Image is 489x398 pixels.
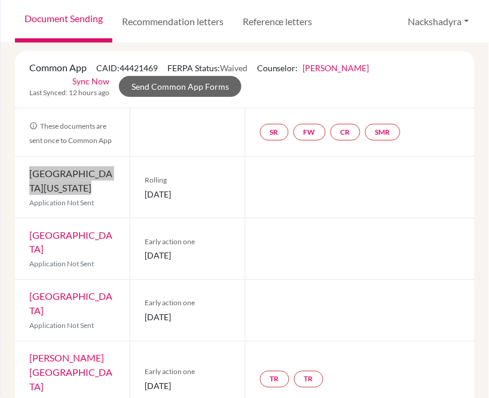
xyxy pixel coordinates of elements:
[220,63,247,73] span: Waived
[303,63,369,73] a: [PERSON_NAME]
[145,298,230,309] span: Early action one
[29,62,87,73] span: Common App
[29,229,112,255] a: [GEOGRAPHIC_DATA]
[145,188,230,200] span: [DATE]
[96,63,158,73] span: CAID: 44421469
[72,75,109,87] a: Sync Now
[145,236,230,247] span: Early action one
[331,124,360,141] a: CR
[29,353,112,393] a: [PERSON_NAME][GEOGRAPHIC_DATA]
[145,175,230,186] span: Rolling
[29,291,112,317] a: [GEOGRAPHIC_DATA]
[260,371,289,388] a: TR
[119,76,242,97] a: Send Common App Forms
[145,367,230,378] span: Early action one
[365,124,401,141] a: SMR
[29,121,112,145] span: These documents are sent once to Common App
[29,168,112,193] a: [GEOGRAPHIC_DATA][US_STATE]
[294,371,323,388] a: TR
[145,250,230,262] span: [DATE]
[257,63,369,73] span: Counselor:
[145,311,230,324] span: [DATE]
[403,10,475,33] button: Nackshadyra
[145,380,230,393] span: [DATE]
[260,124,289,141] a: SR
[167,63,247,73] span: FERPA Status:
[29,198,94,207] span: Application Not Sent
[29,321,94,330] span: Application Not Sent
[29,87,109,98] span: Last Synced: 12 hours ago
[29,260,94,269] span: Application Not Sent
[294,124,326,141] a: FW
